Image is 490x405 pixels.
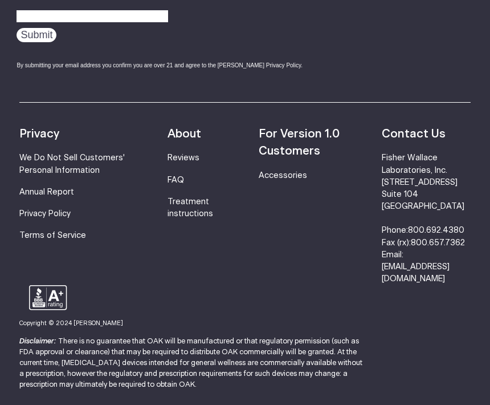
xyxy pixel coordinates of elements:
a: We Do Not Sell Customers' Personal Information [19,155,125,175]
a: Terms of Service [19,232,86,240]
a: FAQ [168,177,184,185]
a: Treatment instructions [168,199,213,218]
a: Annual Report [19,189,74,197]
input: Submit [17,29,56,43]
a: 800.657.7362 [411,240,465,248]
a: Accessories [259,172,307,180]
a: 800.692.4380 [408,227,464,235]
a: Privacy Policy [19,210,71,218]
strong: About [168,129,201,140]
div: By submitting your email address you confirm you are over 21 and agree to the [PERSON_NAME] Priva... [17,62,307,70]
small: Copyright © 2024 [PERSON_NAME] [19,321,123,327]
strong: Contact Us [382,129,446,140]
a: [EMAIL_ADDRESS][DOMAIN_NAME] [382,264,450,283]
a: Reviews [168,155,199,163]
li: Fisher Wallace Laboratories, Inc. [STREET_ADDRESS] Suite 104 [GEOGRAPHIC_DATA] Phone: Fax (rx): E... [382,153,471,286]
strong: Disclaimer: [19,338,56,346]
strong: For Version 1.0 Customers [259,129,340,158]
strong: Privacy [19,129,59,140]
p: There is no guarantee that OAK will be manufactured or that regulatory permission (such as FDA ap... [19,337,368,391]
